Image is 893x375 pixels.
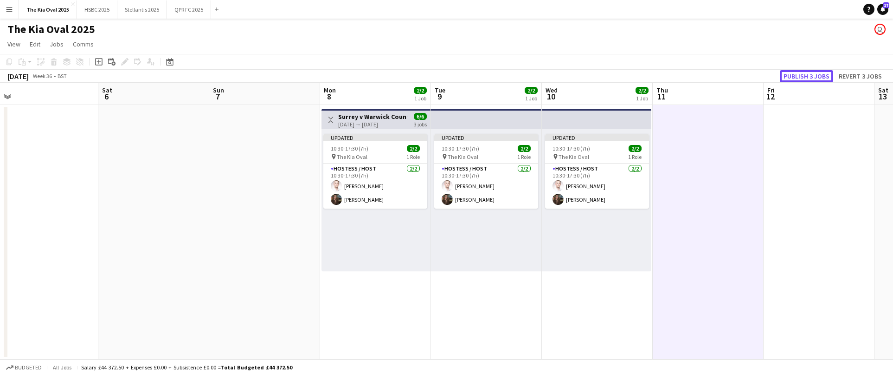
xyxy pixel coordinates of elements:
app-job-card: Updated10:30-17:30 (7h)2/2 The Kia Oval1 RoleHostess / Host2/210:30-17:30 (7h)[PERSON_NAME][PERSO... [434,134,538,209]
span: The Kia Oval [559,153,589,160]
button: Publish 3 jobs [780,70,833,82]
div: 1 Job [414,95,426,102]
span: 10 [544,91,558,102]
span: 9 [433,91,445,102]
span: 2/2 [414,87,427,94]
div: 3 jobs [414,120,427,128]
a: Edit [26,38,44,50]
app-card-role: Hostess / Host2/210:30-17:30 (7h)[PERSON_NAME][PERSON_NAME] [434,164,538,209]
div: Updated [545,134,649,141]
span: Jobs [50,40,64,48]
span: 7 [212,91,224,102]
h1: The Kia Oval 2025 [7,22,95,36]
span: 6 [101,91,112,102]
button: QPR FC 2025 [167,0,211,19]
button: Stellantis 2025 [117,0,167,19]
span: View [7,40,20,48]
span: 6/6 [414,113,427,120]
span: 12 [766,91,775,102]
app-card-role: Hostess / Host2/210:30-17:30 (7h)[PERSON_NAME][PERSON_NAME] [323,164,427,209]
a: Comms [69,38,97,50]
h3: Surrey v Warwick County Cricket [DATE]-[DATE]'25 [338,112,407,121]
div: [DATE] [7,72,29,81]
span: Mon [324,86,336,94]
button: Budgeted [5,362,43,373]
span: Total Budgeted £44 372.50 [221,364,292,371]
span: 2/2 [407,145,420,152]
div: [DATE] → [DATE] [338,121,407,128]
div: 1 Job [525,95,537,102]
span: Wed [546,86,558,94]
a: 17 [877,4,888,15]
button: Revert 3 jobs [835,70,886,82]
app-user-avatar: Sam Johannesson [874,24,886,35]
span: Week 36 [31,72,54,79]
app-job-card: Updated10:30-17:30 (7h)2/2 The Kia Oval1 RoleHostess / Host2/210:30-17:30 (7h)[PERSON_NAME][PERSO... [323,134,427,209]
div: BST [58,72,67,79]
span: The Kia Oval [448,153,478,160]
span: 10:30-17:30 (7h) [442,145,479,152]
div: Updated [323,134,427,141]
span: All jobs [51,364,73,371]
span: Edit [30,40,40,48]
span: Sat [102,86,112,94]
span: 1 Role [628,153,642,160]
button: The Kia Oval 2025 [19,0,77,19]
span: 1 Role [406,153,420,160]
span: Thu [656,86,668,94]
span: Comms [73,40,94,48]
span: Tue [435,86,445,94]
span: 1 Role [517,153,531,160]
span: 2/2 [525,87,538,94]
span: 10:30-17:30 (7h) [331,145,368,152]
app-card-role: Hostess / Host2/210:30-17:30 (7h)[PERSON_NAME][PERSON_NAME] [545,164,649,209]
span: Sun [213,86,224,94]
app-job-card: Updated10:30-17:30 (7h)2/2 The Kia Oval1 RoleHostess / Host2/210:30-17:30 (7h)[PERSON_NAME][PERSO... [545,134,649,209]
div: Updated [434,134,538,141]
div: Salary £44 372.50 + Expenses £0.00 + Subsistence £0.00 = [81,364,292,371]
a: Jobs [46,38,67,50]
span: Budgeted [15,364,42,371]
span: Fri [767,86,775,94]
span: 13 [877,91,888,102]
a: View [4,38,24,50]
span: Sat [878,86,888,94]
span: The Kia Oval [337,153,367,160]
button: HSBC 2025 [77,0,117,19]
span: 2/2 [518,145,531,152]
span: 2/2 [636,87,649,94]
span: 8 [322,91,336,102]
span: 11 [655,91,668,102]
div: 1 Job [636,95,648,102]
span: 10:30-17:30 (7h) [553,145,590,152]
span: 17 [883,2,889,8]
span: 2/2 [629,145,642,152]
